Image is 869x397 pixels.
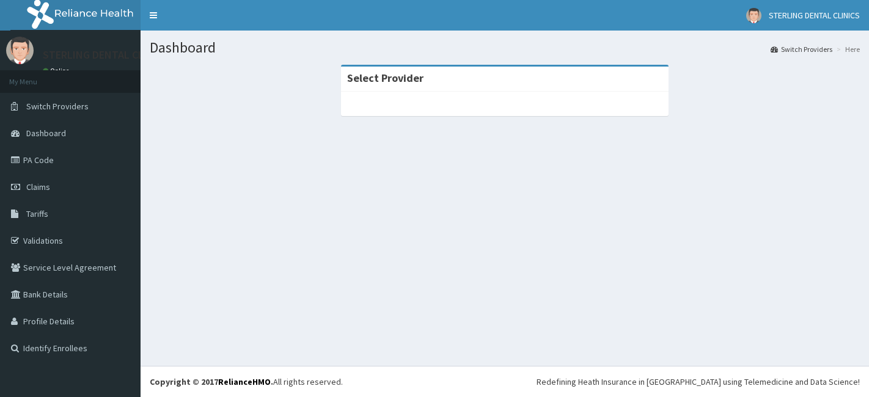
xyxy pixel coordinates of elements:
[769,10,860,21] span: STERLING DENTAL CLINICS
[26,181,50,192] span: Claims
[771,44,832,54] a: Switch Providers
[26,128,66,139] span: Dashboard
[26,101,89,112] span: Switch Providers
[537,376,860,388] div: Redefining Heath Insurance in [GEOGRAPHIC_DATA] using Telemedicine and Data Science!
[6,37,34,64] img: User Image
[746,8,761,23] img: User Image
[26,208,48,219] span: Tariffs
[43,49,169,60] p: STERLING DENTAL CLINICS
[347,71,424,85] strong: Select Provider
[141,366,869,397] footer: All rights reserved.
[150,376,273,387] strong: Copyright © 2017 .
[150,40,860,56] h1: Dashboard
[218,376,271,387] a: RelianceHMO
[43,67,72,75] a: Online
[834,44,860,54] li: Here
